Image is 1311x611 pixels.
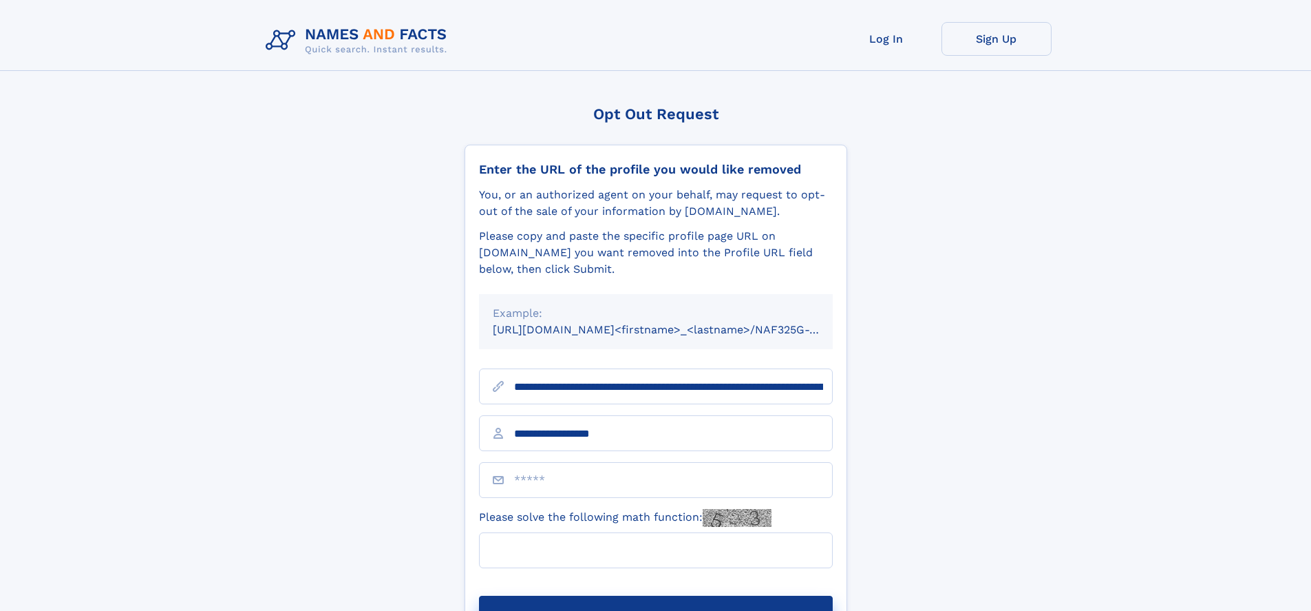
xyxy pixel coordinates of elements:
[260,22,458,59] img: Logo Names and Facts
[831,22,941,56] a: Log In
[941,22,1052,56] a: Sign Up
[493,305,819,322] div: Example:
[479,162,833,177] div: Enter the URL of the profile you would like removed
[479,509,771,527] label: Please solve the following math function:
[465,105,847,123] div: Opt Out Request
[479,228,833,278] div: Please copy and paste the specific profile page URL on [DOMAIN_NAME] you want removed into the Pr...
[493,323,859,336] small: [URL][DOMAIN_NAME]<firstname>_<lastname>/NAF325G-xxxxxxxx
[479,187,833,220] div: You, or an authorized agent on your behalf, may request to opt-out of the sale of your informatio...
